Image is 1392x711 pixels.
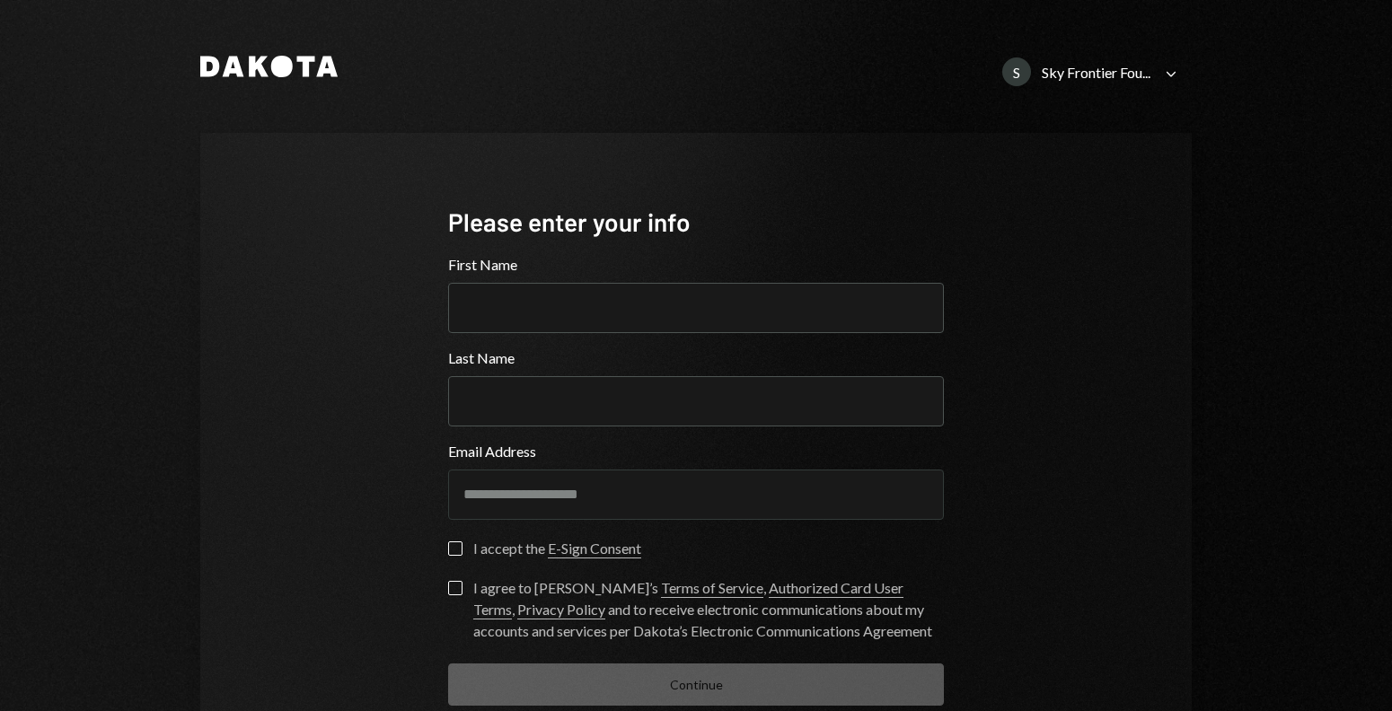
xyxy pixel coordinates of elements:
a: E-Sign Consent [548,540,641,558]
a: Privacy Policy [517,601,605,619]
div: S [1002,57,1031,86]
button: I accept the E-Sign Consent [448,541,463,556]
label: First Name [448,254,944,276]
label: Email Address [448,441,944,462]
div: I accept the [473,538,641,559]
label: Last Name [448,347,944,369]
div: I agree to [PERSON_NAME]’s , , and to receive electronic communications about my accounts and ser... [473,577,944,642]
div: Sky Frontier Fou... [1042,64,1150,81]
a: Terms of Service [661,579,763,598]
button: I agree to [PERSON_NAME]’s Terms of Service, Authorized Card User Terms, Privacy Policy and to re... [448,581,463,595]
div: Please enter your info [448,205,944,240]
a: Authorized Card User Terms [473,579,903,619]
